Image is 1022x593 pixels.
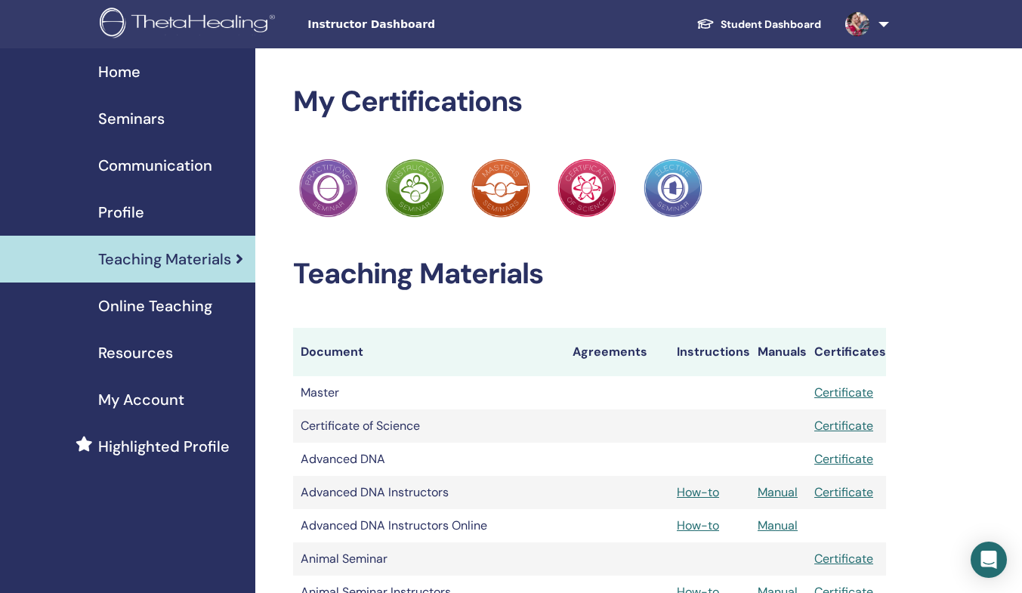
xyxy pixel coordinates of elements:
span: Profile [98,201,144,224]
h2: Teaching Materials [293,257,886,292]
a: Certificate [814,484,873,500]
img: logo.png [100,8,280,42]
span: Highlighted Profile [98,435,230,458]
img: Practitioner [299,159,358,218]
span: Home [98,60,140,83]
td: Advanced DNA [293,443,565,476]
span: Online Teaching [98,295,212,317]
span: Seminars [98,107,165,130]
td: Advanced DNA Instructors [293,476,565,509]
td: Advanced DNA Instructors Online [293,509,565,542]
span: My Account [98,388,184,411]
a: Certificate [814,451,873,467]
td: Animal Seminar [293,542,565,576]
a: Manual [758,484,798,500]
td: Master [293,376,565,409]
td: Certificate of Science [293,409,565,443]
a: Manual [758,517,798,533]
img: Practitioner [385,159,444,218]
a: How-to [677,517,719,533]
img: Practitioner [644,159,702,218]
div: Open Intercom Messenger [971,542,1007,578]
span: Instructor Dashboard [307,17,534,32]
img: Practitioner [557,159,616,218]
a: Certificate [814,551,873,567]
a: Certificate [814,418,873,434]
span: Resources [98,341,173,364]
a: Student Dashboard [684,11,833,39]
img: default.jpg [845,12,869,36]
span: Teaching Materials [98,248,231,270]
th: Agreements [565,328,669,376]
th: Instructions [669,328,750,376]
a: Certificate [814,385,873,400]
th: Certificates [807,328,886,376]
h2: My Certifications [293,85,886,119]
th: Document [293,328,565,376]
img: graduation-cap-white.svg [696,17,715,30]
a: How-to [677,484,719,500]
th: Manuals [750,328,807,376]
span: Communication [98,154,212,177]
img: Practitioner [471,159,530,218]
